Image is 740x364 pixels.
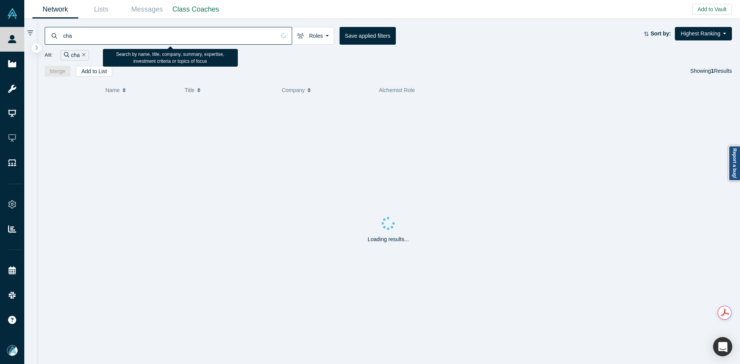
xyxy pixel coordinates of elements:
span: Results [711,68,732,74]
strong: Sort by: [651,30,671,37]
img: Alchemist Vault Logo [7,8,18,19]
span: Name [105,82,119,98]
div: Showing [690,66,732,77]
button: Roles [292,27,334,45]
button: Add to Vault [692,4,732,15]
p: Loading results... [368,235,409,243]
div: cha [61,50,89,60]
a: Lists [78,0,124,18]
button: Highest Ranking [675,27,732,40]
input: Search by name, title, company, summary, expertise, investment criteria or topics of focus [62,27,276,45]
button: Title [185,82,274,98]
strong: 1 [711,68,714,74]
span: Alchemist Role [379,87,415,93]
button: Name [105,82,177,98]
span: All: [45,51,53,59]
button: Remove Filter [80,51,86,60]
span: Company [282,82,305,98]
button: Company [282,82,371,98]
a: Report a bug! [728,146,740,181]
a: Messages [124,0,170,18]
button: Add to List [76,66,112,77]
span: Title [185,82,195,98]
a: Class Coaches [170,0,222,18]
button: Merge [45,66,71,77]
img: Mia Scott's Account [7,345,18,356]
button: Save applied filters [340,27,396,45]
a: Network [32,0,78,18]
